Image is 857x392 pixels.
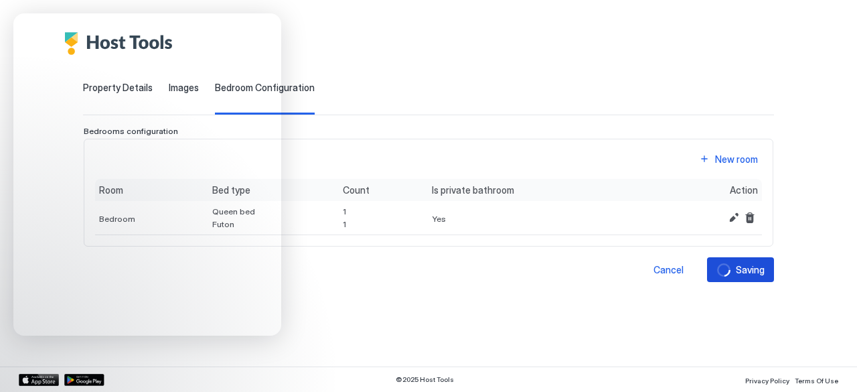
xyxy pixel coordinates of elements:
span: Privacy Policy [745,377,789,385]
iframe: Intercom live chat [13,346,46,379]
div: loading [717,263,730,277]
button: loadingSaving [707,257,774,282]
button: New room [695,150,762,168]
div: Cancel [653,263,684,277]
div: New room [715,152,758,166]
button: Remove [742,210,758,226]
a: Terms Of Use [795,373,838,387]
div: Saving [736,263,765,277]
span: Terms Of Use [795,377,838,385]
iframe: Intercom live chat [13,13,281,336]
span: Action [730,184,758,196]
span: © 2025 Host Tools [396,375,454,384]
a: Google Play Store [64,374,104,386]
span: Count [343,184,370,196]
span: 1 [343,206,346,216]
span: Yes [432,214,446,224]
span: Is private bathroom [432,184,514,196]
button: Edit [726,210,742,226]
button: Cancel [635,257,702,282]
a: App Store [19,374,59,386]
a: Privacy Policy [745,373,789,387]
span: 1 [343,219,346,229]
